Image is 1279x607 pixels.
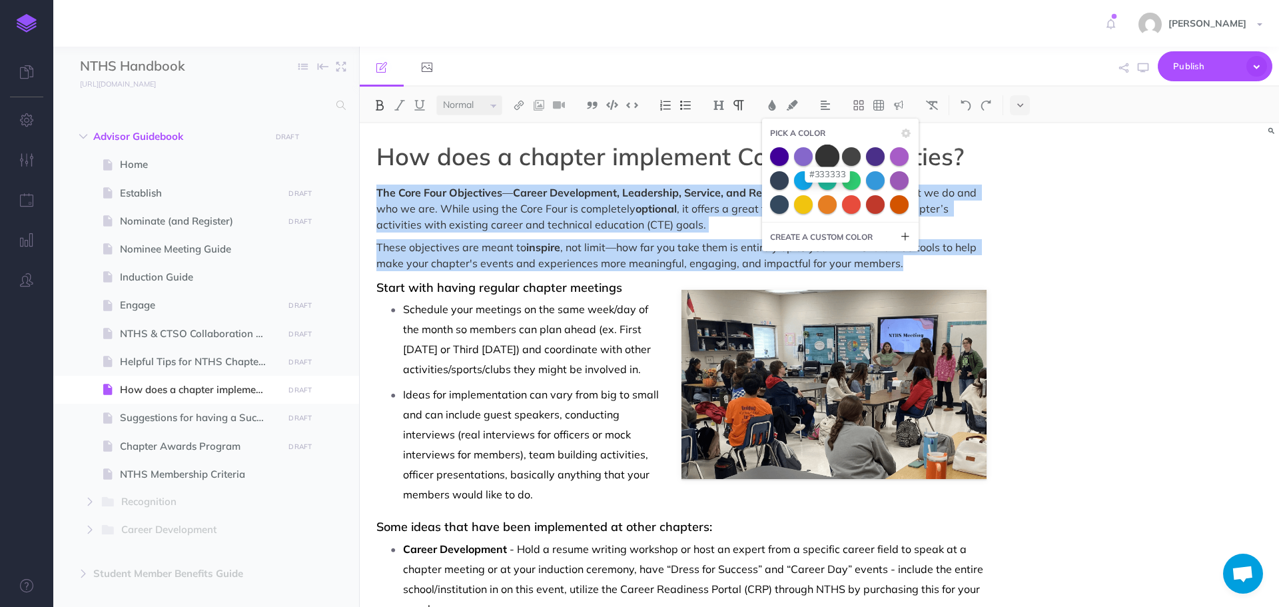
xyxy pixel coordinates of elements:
small: DRAFT [288,330,312,338]
span: Helpful Tips for NTHS Chapter Officers [120,354,279,370]
input: Search [80,93,328,117]
span: Nominate (and Register) [120,213,279,229]
p: — —represent both what we do and who we are. While using the Core Four is completely , it offers ... [376,185,987,233]
span: Induction Guide [120,269,279,285]
span: Student Member Benefits Guide [93,566,262,582]
span: Chapter Awards Program [120,438,279,454]
img: Callout dropdown menu button [893,100,905,111]
strong: inspire [526,241,560,254]
span: Ideas for implementation can vary from big to small and can include guest speakers, conducting in... [403,388,661,501]
img: Redo [980,100,992,111]
img: Text color button [766,100,778,111]
img: Text background color button [786,100,798,111]
button: DRAFT [284,439,317,454]
button: DRAFT [284,186,317,201]
span: Career Development [403,542,507,556]
small: DRAFT [276,133,299,141]
span: Publish [1173,56,1240,77]
small: DRAFT [288,217,312,226]
h1: How does a chapter implement Core Four activities? [376,143,987,170]
img: Underline button [414,100,426,111]
button: DRAFT [284,410,317,426]
img: Add video button [553,100,565,111]
small: [URL][DOMAIN_NAME] [80,79,156,89]
button: DRAFT [284,326,317,342]
small: DRAFT [288,358,312,366]
small: DRAFT [288,414,312,422]
span: Establish [120,185,279,201]
img: Unordered list button [679,100,691,111]
img: Clear styles button [926,100,938,111]
strong: Career Development, Leadership, Service, and Recognition [513,186,809,199]
img: Create table button [873,100,885,111]
span: Some ideas that have been implemented at other chapters: [376,519,712,534]
span: NTHS Membership Criteria [120,466,279,482]
small: DRAFT [288,301,312,310]
input: Documentation Name [80,57,236,77]
span: Advisor Guidebook [93,129,262,145]
small: CREATE A CUSTOM COLOR [770,231,873,243]
span: Engage [120,297,279,313]
strong: optional [636,202,677,215]
img: Headings dropdown button [713,100,725,111]
a: Open chat [1223,554,1263,594]
span: Recognition [121,494,259,511]
span: Start with having regular chapter meetings [376,280,622,295]
a: [URL][DOMAIN_NAME] [53,77,169,90]
img: Code block button [606,100,618,110]
img: uE7licMzWxhipri37DYS.png [681,290,987,480]
strong: The Core Four Objectives [376,186,502,199]
img: e15ca27c081d2886606c458bc858b488.jpg [1138,13,1162,36]
small: DRAFT [288,386,312,394]
img: Bold button [374,100,386,111]
small: DRAFT [288,442,312,451]
span: PICK A COLOR [770,127,825,139]
img: Add image button [533,100,545,111]
span: Home [120,157,279,173]
span: NTHS & CTSO Collaboration Guide [120,326,279,342]
button: DRAFT [284,214,317,229]
img: Italic button [394,100,406,111]
span: Nominee Meeting Guide [120,241,279,257]
img: Blockquote button [586,100,598,111]
span: [PERSON_NAME] [1162,17,1253,29]
img: Paragraph button [733,100,745,111]
button: Publish [1158,51,1272,81]
img: Alignment dropdown menu button [819,100,831,111]
button: DRAFT [270,129,304,145]
small: DRAFT [288,189,312,198]
p: These objectives are meant to , not limit—how far you take them is entirely up to you. Think of t... [376,239,987,271]
button: DRAFT [284,382,317,398]
span: Career Development [121,522,259,539]
img: Link button [513,100,525,111]
span: Suggestions for having a Successful Chapter [120,410,279,426]
span: How does a chapter implement the Core Four Objectives? [120,382,279,398]
img: Ordered list button [659,100,671,111]
img: logo-mark.svg [17,14,37,33]
button: DRAFT [284,298,317,313]
button: DRAFT [284,354,317,370]
img: Undo [960,100,972,111]
span: Schedule your meetings on the same week/day of the month so members can plan ahead (ex. First [DA... [403,303,653,376]
img: Inline code button [626,100,638,110]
